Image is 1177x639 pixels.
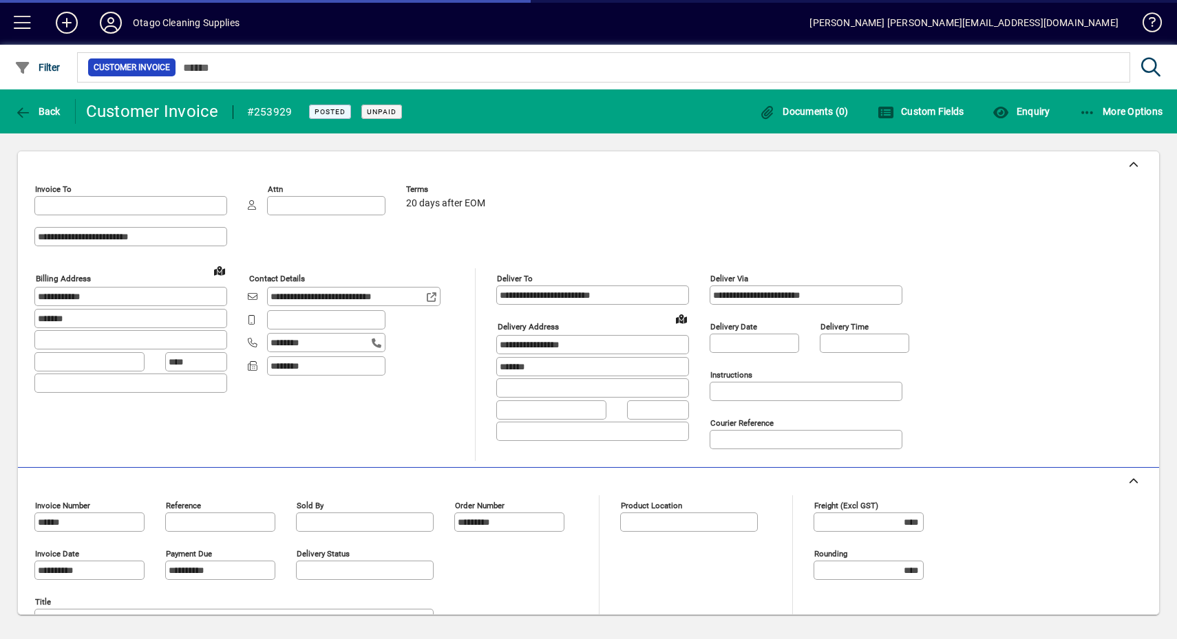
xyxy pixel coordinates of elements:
[497,274,533,283] mat-label: Deliver To
[820,322,869,332] mat-label: Delivery time
[406,198,485,209] span: 20 days after EOM
[878,106,964,117] span: Custom Fields
[809,12,1118,34] div: [PERSON_NAME] [PERSON_NAME][EMAIL_ADDRESS][DOMAIN_NAME]
[247,101,293,123] div: #253929
[756,99,852,124] button: Documents (0)
[874,99,968,124] button: Custom Fields
[1132,3,1160,47] a: Knowledge Base
[166,549,212,559] mat-label: Payment due
[315,107,346,116] span: Posted
[11,99,64,124] button: Back
[11,55,64,80] button: Filter
[133,12,240,34] div: Otago Cleaning Supplies
[710,274,748,283] mat-label: Deliver via
[710,322,757,332] mat-label: Delivery date
[297,549,350,559] mat-label: Delivery status
[759,106,849,117] span: Documents (0)
[14,106,61,117] span: Back
[406,185,489,194] span: Terms
[268,184,283,194] mat-label: Attn
[367,107,396,116] span: Unpaid
[35,597,51,607] mat-label: Title
[621,501,682,510] mat-label: Product location
[670,307,692,329] a: View on map
[814,501,878,510] mat-label: Freight (excl GST)
[814,549,847,559] mat-label: Rounding
[86,100,219,122] div: Customer Invoice
[989,99,1053,124] button: Enquiry
[993,106,1050,117] span: Enquiry
[1076,99,1167,124] button: More Options
[14,62,61,73] span: Filter
[89,10,133,35] button: Profile
[166,501,201,510] mat-label: Reference
[35,501,90,510] mat-label: Invoice number
[710,370,752,380] mat-label: Instructions
[297,501,324,510] mat-label: Sold by
[35,549,79,559] mat-label: Invoice date
[45,10,89,35] button: Add
[1079,106,1163,117] span: More Options
[94,61,170,74] span: Customer Invoice
[455,501,505,510] mat-label: Order number
[710,418,774,428] mat-label: Courier Reference
[35,184,72,194] mat-label: Invoice To
[209,259,231,281] a: View on map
